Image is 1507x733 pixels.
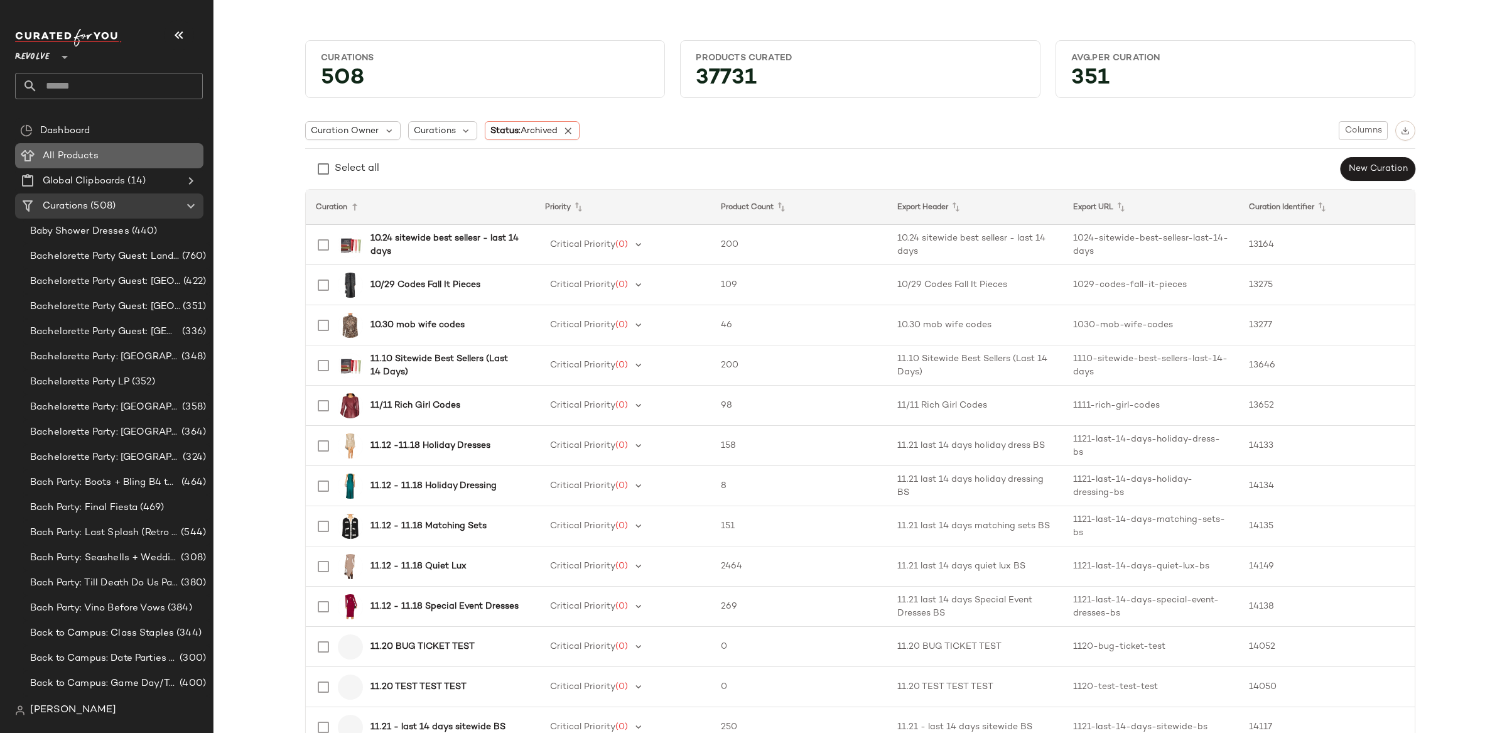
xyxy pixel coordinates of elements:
span: Bachelorette Party Guest: [GEOGRAPHIC_DATA] [30,274,181,289]
b: 11.12 - 11.18 Special Event Dresses [370,600,519,613]
td: 1121-last-14-days-holiday-dress-bs [1063,426,1239,466]
span: (308) [178,551,206,565]
span: Bachelorette Party: [GEOGRAPHIC_DATA] [30,350,179,364]
b: 10/29 Codes Fall It Pieces [370,278,480,291]
span: Baby Shower Dresses [30,224,129,239]
td: 14052 [1239,627,1415,667]
span: Critical Priority [550,361,615,370]
td: 13275 [1239,265,1415,305]
td: 11.20 BUG TICKET TEST [887,627,1063,667]
td: 0 [711,627,887,667]
img: ASTR-WD632_V1.jpg [338,554,363,579]
span: Critical Priority [550,441,615,450]
span: (344) [174,626,202,641]
button: Columns [1339,121,1388,140]
span: Curations [43,199,88,214]
td: 13652 [1239,386,1415,426]
span: New Curation [1348,164,1408,174]
td: 151 [711,506,887,546]
span: (544) [178,526,206,540]
td: 8 [711,466,887,506]
span: Bach Party: Seashells + Wedding Bells [30,551,178,565]
span: Status: [490,124,558,138]
span: Critical Priority [550,521,615,531]
td: 1120-test-test-test [1063,667,1239,707]
span: Critical Priority [550,602,615,611]
span: (422) [181,274,206,289]
div: 508 [311,69,659,92]
span: Critical Priority [550,642,615,651]
span: (464) [179,475,206,490]
td: 1030-mob-wife-codes [1063,305,1239,345]
span: Critical Priority [550,240,615,249]
b: 11.12 - 11.18 Holiday Dressing [370,479,497,492]
td: 1121-last-14-days-special-event-dresses-bs [1063,587,1239,627]
button: New Curation [1341,157,1415,181]
div: Avg.per Curation [1071,52,1400,64]
span: Critical Priority [550,682,615,692]
span: Bachelorette Party LP [30,375,129,389]
span: Back to Campus: Date Parties & Semi Formals [30,651,177,666]
b: 11.12 -11.18 Holiday Dresses [370,439,490,452]
span: (300) [177,651,206,666]
b: 11.12 - 11.18 Quiet Lux [370,560,467,573]
img: LOVF-WS3027_V1.jpg [338,313,363,338]
span: (380) [178,576,206,590]
span: (348) [179,350,206,364]
span: Bach Party: Vino Before Vows [30,601,165,616]
span: (0) [615,481,628,491]
b: 10.24 sitewide best sellesr - last 14 days [370,232,520,258]
span: Back to Campus: Class Staples [30,626,174,641]
td: 0 [711,667,887,707]
span: (400) [177,676,206,691]
img: svg%3e [20,124,33,137]
b: 11.10 Sitewide Best Sellers (Last 14 Days) [370,352,520,379]
span: Bach Party: Last Splash (Retro [GEOGRAPHIC_DATA]) [30,526,178,540]
b: 11.20 BUG TICKET TEST [370,640,475,653]
img: SUMR-WU65_V1.jpg [338,353,363,378]
span: (0) [615,521,628,531]
span: (0) [615,682,628,692]
span: (0) [615,361,628,370]
span: Critical Priority [550,320,615,330]
td: 1121-last-14-days-matching-sets-bs [1063,506,1239,546]
span: Bachelorette Party Guest: [GEOGRAPHIC_DATA] [30,300,180,314]
td: 13277 [1239,305,1415,345]
span: Global Clipboards [43,174,125,188]
span: (0) [615,240,628,249]
td: 10.30 mob wife codes [887,305,1063,345]
td: 158 [711,426,887,466]
td: 11.21 last 14 days holiday dress BS [887,426,1063,466]
span: Bachelorette Party: [GEOGRAPHIC_DATA] [30,450,180,465]
span: Critical Priority [550,722,615,732]
span: (0) [615,642,628,651]
span: Revolve [15,43,50,65]
span: (0) [615,562,628,571]
span: Back to Campus: Game Day/Tailgates [30,676,177,691]
td: 14133 [1239,426,1415,466]
th: Export Header [887,190,1063,225]
span: (0) [615,320,628,330]
th: Export URL [1063,190,1239,225]
td: 14149 [1239,546,1415,587]
span: (14) [125,174,146,188]
div: 37731 [686,69,1034,92]
span: (0) [615,401,628,410]
span: Bachelorette Party: [GEOGRAPHIC_DATA] [30,425,179,440]
span: Critical Priority [550,280,615,290]
td: 14134 [1239,466,1415,506]
span: (336) [180,325,206,339]
th: Product Count [711,190,887,225]
span: Bach Party: Final Fiesta [30,501,138,515]
span: Curation Owner [311,124,379,138]
td: 200 [711,225,887,265]
td: 1110-sitewide-best-sellers-last-14-days [1063,345,1239,386]
div: Products Curated [696,52,1024,64]
span: Bachelorette Party Guest: [GEOGRAPHIC_DATA] [30,325,180,339]
span: Critical Priority [550,481,615,491]
td: 2464 [711,546,887,587]
b: 11.12 - 11.18 Matching Sets [370,519,487,533]
th: Curation Identifier [1239,190,1415,225]
td: 1120-bug-ticket-test [1063,627,1239,667]
span: All Products [43,149,99,163]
